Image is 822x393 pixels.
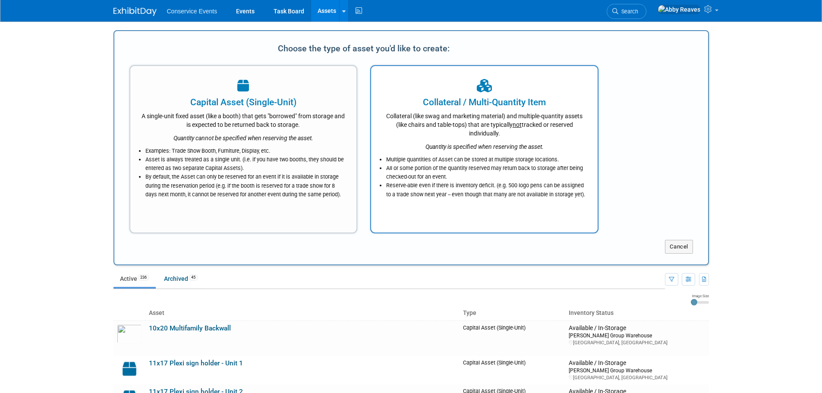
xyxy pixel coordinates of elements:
div: A single-unit fixed asset (like a booth) that gets "borrowed" from storage and is expected to be ... [141,109,346,129]
div: Choose the type of asset you'd like to create: [129,40,599,57]
li: All or some portion of the quantity reserved may return back to storage after being checked-out f... [386,164,587,181]
span: Search [618,8,638,15]
div: Capital Asset (Single-Unit) [141,96,346,109]
div: Available / In-Storage [569,324,705,332]
li: Examples: Trade Show Booth, Furniture, Display, etc. [145,147,346,155]
li: Reserve-able even if there is inventory deficit. (e.g. 500 logo pens can be assigned to a trade s... [386,181,587,198]
div: [GEOGRAPHIC_DATA], [GEOGRAPHIC_DATA] [569,374,705,381]
span: not [513,121,522,128]
img: Capital-Asset-Icon-2.png [117,359,142,378]
i: Quantity cannot be specified when reserving the asset. [173,135,313,141]
div: Collateral / Multi-Quantity Item [382,96,587,109]
a: Archived45 [157,270,205,287]
button: Cancel [665,240,693,254]
a: Search [607,4,646,19]
img: Abby Reaves [658,5,701,14]
span: 45 [189,274,198,281]
td: Capital Asset (Single-Unit) [460,321,566,356]
div: Image Size [691,293,709,299]
i: Quantity is specified when reserving the asset. [425,143,544,150]
th: Type [460,306,566,321]
a: 10x20 Multifamily Backwall [149,324,231,332]
li: Multiple quantities of Asset can be stored at multiple storage locations. [386,155,587,164]
a: Active236 [113,270,156,287]
div: [PERSON_NAME] Group Warehouse [569,332,705,339]
div: Available / In-Storage [569,359,705,367]
li: Asset is always treated as a single unit. (i.e. if you have two booths, they should be entered as... [145,155,346,173]
div: [PERSON_NAME] Group Warehouse [569,367,705,374]
span: 236 [138,274,149,281]
li: By default, the Asset can only be reserved for an event if it is available in storage during the ... [145,173,346,198]
span: Conservice Events [167,8,217,15]
a: 11x17 Plexi sign holder - Unit 1 [149,359,243,367]
div: [GEOGRAPHIC_DATA], [GEOGRAPHIC_DATA] [569,340,705,346]
div: Collateral (like swag and marketing material) and multiple-quantity assets (like chairs and table... [382,109,587,138]
th: Asset [145,306,460,321]
td: Capital Asset (Single-Unit) [460,356,566,384]
img: ExhibitDay [113,7,157,16]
